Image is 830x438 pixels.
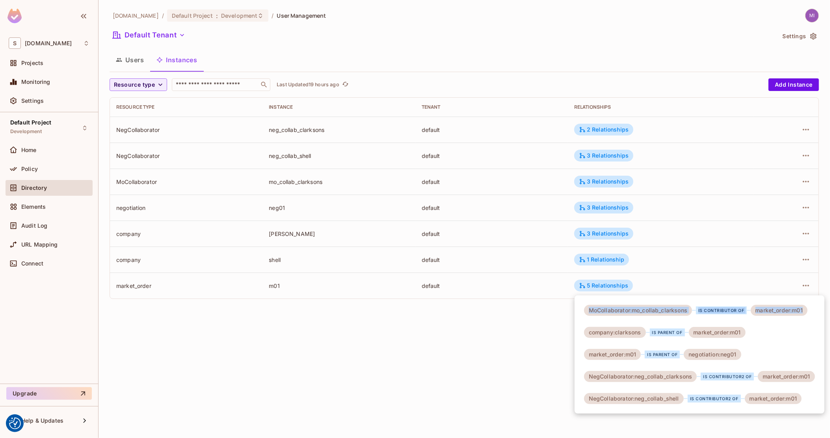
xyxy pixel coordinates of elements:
[9,418,21,429] img: Revisit consent button
[689,327,746,338] div: market_order:m01
[684,349,741,360] div: negotiation:neg01
[584,305,692,316] div: MoCollaborator:mo_collab_clarksons
[758,371,815,382] div: market_order:m01
[584,327,646,338] div: company:clarksons
[645,351,680,358] div: is parent of
[745,393,802,404] div: market_order:m01
[701,373,754,380] div: is contributor2 of
[584,393,684,404] div: NegCollaborator:neg_collab_shell
[751,305,808,316] div: market_order:m01
[584,371,697,382] div: NegCollaborator:neg_collab_clarksons
[584,349,641,360] div: market_order:m01
[9,418,21,429] button: Consent Preferences
[696,306,747,314] div: is contributor of
[688,395,741,403] div: is contributor2 of
[650,328,685,336] div: is parent of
